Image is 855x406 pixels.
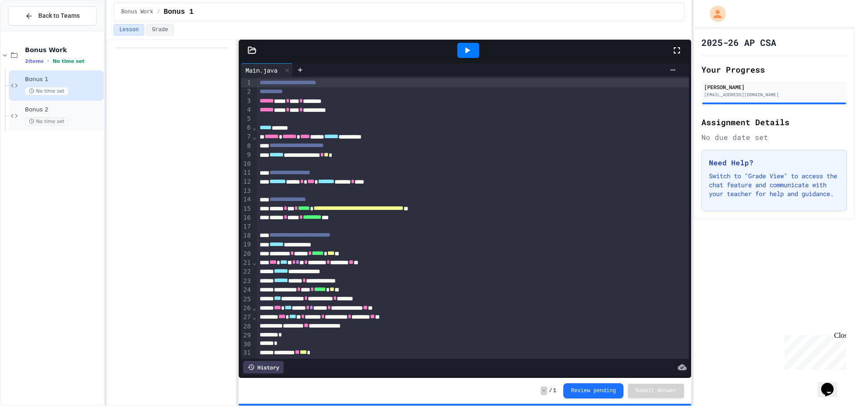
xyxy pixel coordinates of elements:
div: 21 [241,258,252,267]
div: 17 [241,222,252,231]
div: My Account [700,4,728,24]
div: 27 [241,313,252,322]
span: No time set [25,87,69,95]
div: 20 [241,250,252,258]
span: / [157,8,160,16]
span: Bonus Work [25,46,102,54]
div: [PERSON_NAME] [704,83,844,91]
div: 29 [241,331,252,340]
div: 24 [241,286,252,295]
span: Bonus 2 [25,106,102,114]
span: Bonus 1 [163,7,193,17]
div: 10 [241,160,252,168]
div: 23 [241,277,252,286]
div: 1 [241,78,252,87]
div: 5 [241,115,252,123]
button: Back to Teams [8,6,97,25]
div: No due date set [701,132,847,143]
span: Back to Teams [38,11,80,21]
div: 2 [241,87,252,96]
span: Fold line [252,313,256,320]
span: Fold line [252,124,256,131]
button: Lesson [114,24,144,36]
button: Submit Answer [628,384,684,398]
div: 13 [241,187,252,196]
div: Main.java [241,63,293,77]
span: - [541,386,547,395]
div: 31 [241,349,252,357]
span: 2 items [25,58,44,64]
span: Bonus 1 [25,76,102,83]
div: Chat with us now!Close [4,4,61,57]
span: 1 [553,387,556,394]
div: 6 [241,123,252,132]
div: 16 [241,213,252,222]
div: [EMAIL_ADDRESS][DOMAIN_NAME] [704,91,844,98]
iframe: chat widget [781,332,846,369]
div: 25 [241,295,252,304]
div: 3 [241,97,252,106]
div: 22 [241,267,252,276]
div: 28 [241,322,252,331]
div: 4 [241,106,252,115]
div: 14 [241,195,252,204]
h3: Need Help? [709,157,839,168]
span: Bonus Work [121,8,153,16]
button: Grade [146,24,174,36]
span: Fold line [252,304,256,312]
span: No time set [53,58,85,64]
div: 32 [241,358,252,367]
div: Main.java [241,66,282,75]
div: History [243,361,284,373]
span: • [47,57,49,65]
h2: Your Progress [701,63,847,76]
span: Fold line [252,259,256,266]
button: Review pending [563,383,623,398]
div: 26 [241,304,252,313]
h2: Assignment Details [701,116,847,128]
div: 18 [241,231,252,240]
h1: 2025-26 AP CSA [701,36,776,49]
span: / [549,387,552,394]
span: Submit Answer [635,387,677,394]
div: 7 [241,132,252,141]
div: 11 [241,168,252,177]
span: No time set [25,117,69,126]
div: 8 [241,142,252,151]
div: 12 [241,177,252,186]
div: 19 [241,240,252,249]
span: Fold line [252,133,256,140]
p: Switch to "Grade View" to access the chat feature and communicate with your teacher for help and ... [709,172,839,198]
iframe: chat widget [818,370,846,397]
div: 15 [241,205,252,213]
div: 9 [241,151,252,160]
div: 30 [241,340,252,349]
